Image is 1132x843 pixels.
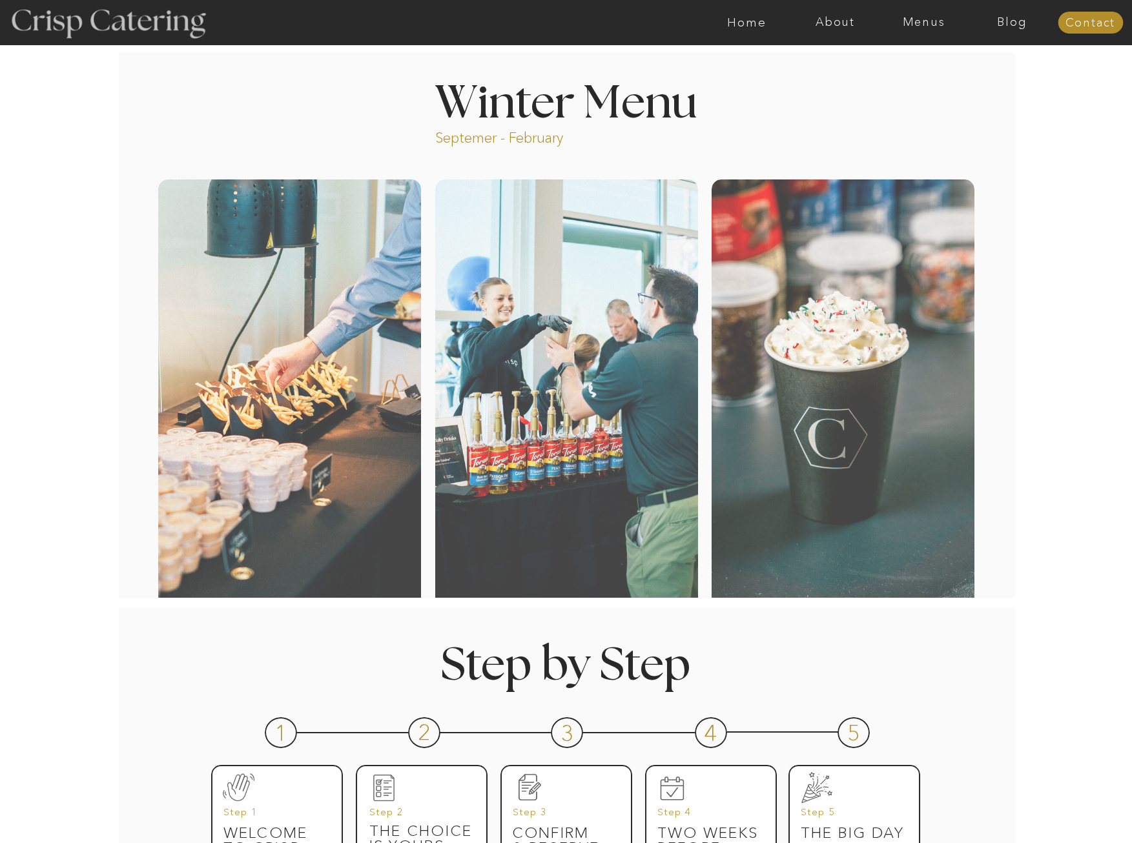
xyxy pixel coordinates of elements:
[561,722,575,740] h3: 3
[968,16,1056,29] a: Blog
[369,807,467,825] h3: Step 2
[880,16,968,29] a: Menus
[704,722,719,740] h3: 4
[386,644,745,682] h1: Step by Step
[1058,17,1123,30] a: Contact
[387,81,746,119] h1: Winter Menu
[791,16,880,29] a: About
[801,807,898,825] h3: Step 5
[513,807,610,825] h3: Step 3
[703,16,791,29] a: Home
[418,721,433,739] h3: 2
[435,128,613,143] p: Septemer - February
[847,722,862,740] h3: 5
[657,807,755,825] h3: Step 4
[274,722,289,740] h3: 1
[223,807,321,825] h3: Step 1
[369,824,475,842] h3: The Choice is yours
